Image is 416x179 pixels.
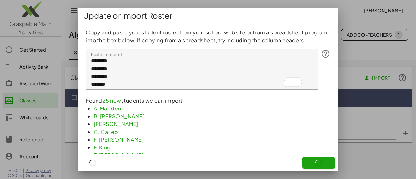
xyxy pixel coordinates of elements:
[94,113,145,120] span: B, [PERSON_NAME]
[94,128,118,135] span: C, Caileb
[94,121,138,127] span: [PERSON_NAME]
[94,136,144,143] span: F, [PERSON_NAME]
[78,8,338,23] div: Update or Import Roster
[94,105,121,112] span: A, Madden
[86,49,314,90] textarea: To enrich screen reader interactions, please activate Accessibility in Grammarly extension settings
[102,97,121,104] span: 25 new
[86,29,330,44] p: Copy and paste your student roster from your school website or from a spreadsheet program into th...
[94,152,144,159] span: F, [PERSON_NAME]
[94,144,111,151] span: F, King
[86,97,183,104] span: Found students we can import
